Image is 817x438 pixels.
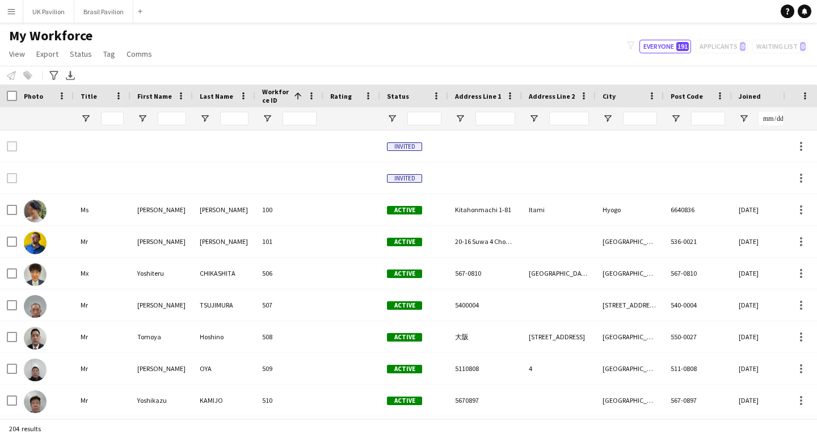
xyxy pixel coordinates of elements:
[732,194,800,225] div: [DATE]
[283,112,317,125] input: Workforce ID Filter Input
[99,47,120,61] a: Tag
[448,258,522,289] div: 567-0810
[103,49,115,59] span: Tag
[193,194,255,225] div: [PERSON_NAME]
[664,289,732,321] div: 540-0004
[596,194,664,225] div: Hyogo
[522,353,596,384] div: 4
[24,327,47,349] img: Tomoya Hoshino
[220,112,249,125] input: Last Name Filter Input
[7,173,17,183] input: Row Selection is disabled for this row (unchecked)
[529,92,575,100] span: Address Line 2
[193,258,255,289] div: CHIKASHITA
[255,321,323,352] div: 508
[24,200,47,222] img: Noriko Oda
[255,385,323,416] div: 510
[74,226,130,257] div: Mr
[664,385,732,416] div: 567-0897
[130,258,193,289] div: Yoshiteru
[732,385,800,416] div: [DATE]
[24,359,47,381] img: Shinichi OYA
[448,226,522,257] div: 20-16 Suwa 4 Chome - Joto Ku -
[448,353,522,384] div: 5110808
[522,194,596,225] div: Itami
[596,226,664,257] div: [GEOGRAPHIC_DATA]
[255,258,323,289] div: 506
[387,206,422,214] span: Active
[664,194,732,225] div: 6640836
[387,174,422,183] span: Invited
[387,397,422,405] span: Active
[529,113,539,124] button: Open Filter Menu
[70,49,92,59] span: Status
[255,289,323,321] div: 507
[36,49,58,59] span: Export
[664,258,732,289] div: 567-0810
[193,289,255,321] div: TSUJIMURA
[407,112,441,125] input: Status Filter Input
[5,47,30,61] a: View
[330,92,352,100] span: Rating
[74,385,130,416] div: Mr
[664,353,732,384] div: 511-0808
[448,321,522,352] div: 大阪
[732,226,800,257] div: [DATE]
[137,92,172,100] span: First Name
[24,390,47,413] img: Yoshikazu KAMIJO
[74,1,133,23] button: Brasil Pavilion
[387,113,397,124] button: Open Filter Menu
[732,258,800,289] div: [DATE]
[200,113,210,124] button: Open Filter Menu
[130,226,193,257] div: [PERSON_NAME]
[122,47,157,61] a: Comms
[65,47,96,61] a: Status
[664,226,732,257] div: 536-0021
[74,353,130,384] div: Mr
[639,40,691,53] button: Everyone191
[671,92,703,100] span: Post Code
[732,321,800,352] div: [DATE]
[387,142,422,151] span: Invited
[101,112,124,125] input: Title Filter Input
[130,353,193,384] div: [PERSON_NAME]
[193,353,255,384] div: OYA
[200,92,233,100] span: Last Name
[193,226,255,257] div: [PERSON_NAME]
[262,113,272,124] button: Open Filter Menu
[74,289,130,321] div: Mr
[596,353,664,384] div: [GEOGRAPHIC_DATA]
[448,385,522,416] div: 5670897
[24,92,43,100] span: Photo
[387,92,409,100] span: Status
[623,112,657,125] input: City Filter Input
[596,289,664,321] div: [STREET_ADDRESS][DATE]
[130,321,193,352] div: Tomoya
[732,353,800,384] div: [DATE]
[603,92,616,100] span: City
[23,1,74,23] button: UK Pavilion
[671,113,681,124] button: Open Filter Menu
[64,69,77,82] app-action-btn: Export XLSX
[759,112,793,125] input: Joined Filter Input
[448,194,522,225] div: Kitahonmachi 1-81
[193,385,255,416] div: KAMIJO
[455,92,501,100] span: Address Line 1
[47,69,61,82] app-action-btn: Advanced filters
[739,92,761,100] span: Joined
[9,49,25,59] span: View
[691,112,725,125] input: Post Code Filter Input
[24,231,47,254] img: Christophe Leroy
[676,42,689,51] span: 191
[262,87,289,104] span: Workforce ID
[127,49,152,59] span: Comms
[81,113,91,124] button: Open Filter Menu
[255,194,323,225] div: 100
[130,194,193,225] div: [PERSON_NAME]
[130,385,193,416] div: Yoshikazu
[74,194,130,225] div: Ms
[596,321,664,352] div: [GEOGRAPHIC_DATA]
[387,333,422,342] span: Active
[74,258,130,289] div: Mx
[137,113,148,124] button: Open Filter Menu
[455,113,465,124] button: Open Filter Menu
